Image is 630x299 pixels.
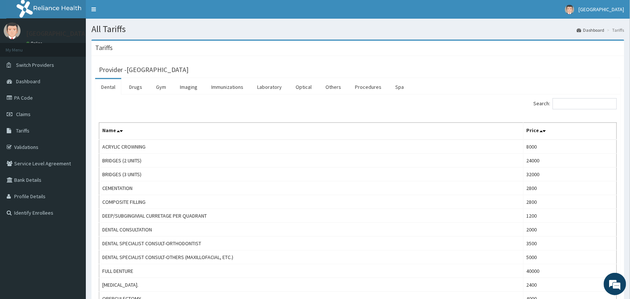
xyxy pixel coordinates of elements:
img: User Image [565,5,574,14]
td: COMPOSITE FILLING [99,195,524,209]
td: DENTAL CONSULTATION [99,223,524,237]
a: Optical [290,79,318,95]
td: BRIDGES (3 UNITS) [99,168,524,181]
a: Spa [389,79,410,95]
td: 2400 [523,278,617,292]
span: Dashboard [16,78,40,85]
a: Gym [150,79,172,95]
th: Name [99,123,524,140]
span: Claims [16,111,31,118]
td: [MEDICAL_DATA]. [99,278,524,292]
a: Procedures [349,79,387,95]
td: 24000 [523,154,617,168]
h3: Tariffs [95,44,113,51]
td: DEEP/SUBGINGIVIAL CURRETAGE PER QUADRANT [99,209,524,223]
a: Drugs [123,79,148,95]
td: 2800 [523,181,617,195]
h3: Provider - [GEOGRAPHIC_DATA] [99,66,188,73]
td: 3500 [523,237,617,250]
td: CEMENTATION [99,181,524,195]
td: DENTAL SPECIALIST CONSULT-OTHERS (MAXILLOFACIAL, ETC.) [99,250,524,264]
h1: All Tariffs [91,24,624,34]
img: User Image [4,22,21,39]
li: Tariffs [605,27,624,33]
td: FULL DENTURE [99,264,524,278]
span: Tariffs [16,127,29,134]
p: [GEOGRAPHIC_DATA] [26,30,88,37]
td: 8000 [523,140,617,154]
a: Immunizations [205,79,249,95]
a: Online [26,41,44,46]
a: Laboratory [251,79,288,95]
td: 5000 [523,250,617,264]
a: Imaging [174,79,203,95]
td: DENTAL SPECIALIST CONSULT-ORTHODONTIST [99,237,524,250]
td: 32000 [523,168,617,181]
td: 2800 [523,195,617,209]
a: Others [319,79,347,95]
td: 2000 [523,223,617,237]
td: BRIDGES (2 UNITS) [99,154,524,168]
a: Dental [95,79,121,95]
span: [GEOGRAPHIC_DATA] [579,6,624,13]
td: ACRYLIC CROWNING [99,140,524,154]
input: Search: [553,98,617,109]
span: Switch Providers [16,62,54,68]
th: Price [523,123,617,140]
label: Search: [534,98,617,109]
td: 40000 [523,264,617,278]
a: Dashboard [577,27,605,33]
td: 1200 [523,209,617,223]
